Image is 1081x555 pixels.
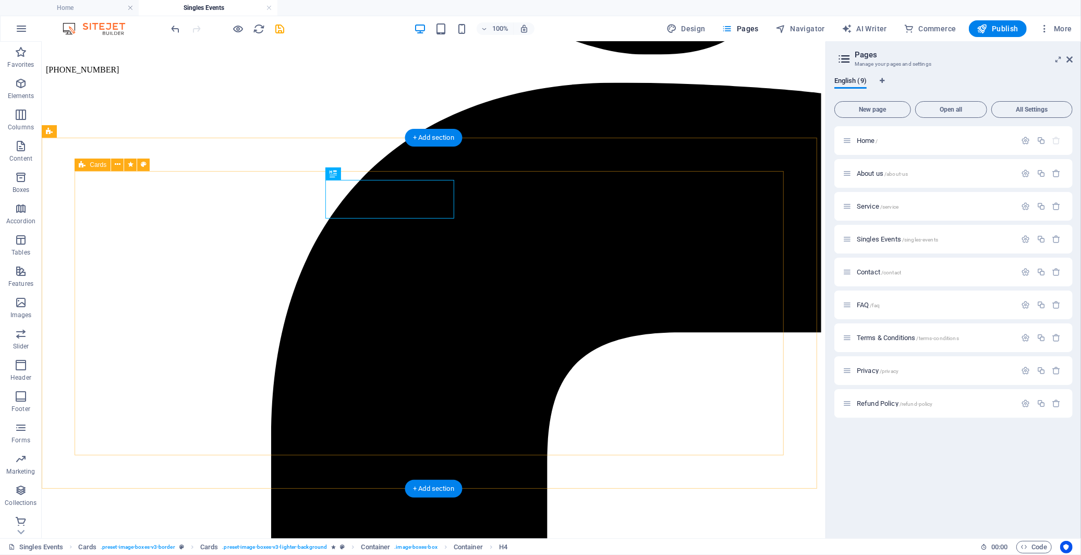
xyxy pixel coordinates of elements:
button: undo [169,22,182,35]
div: Contact/contact [854,269,1016,275]
p: Favorites [7,61,34,69]
div: Remove [1052,300,1061,309]
i: On resize automatically adjust zoom level to fit chosen device. [519,24,529,33]
span: /contact [881,270,901,275]
div: Remove [1052,235,1061,244]
div: Home/ [854,137,1016,144]
button: Commerce [900,20,961,37]
div: Settings [1022,366,1030,375]
p: Boxes [13,186,30,194]
div: Duplicate [1037,202,1046,211]
span: Code [1021,541,1047,553]
button: Navigator [771,20,829,37]
button: Open all [915,101,987,118]
span: Click to open page [857,202,898,210]
div: Remove [1052,202,1061,211]
div: Service/service [854,203,1016,210]
div: Duplicate [1037,333,1046,342]
span: Click to select. Double-click to edit [454,541,483,553]
span: Navigator [775,23,825,34]
button: save [274,22,286,35]
span: Cards [90,162,106,168]
div: Remove [1052,399,1061,408]
span: /about-us [884,171,908,177]
p: Features [8,280,33,288]
button: Publish [969,20,1027,37]
p: Footer [11,405,30,413]
span: Click to select. Double-click to edit [499,541,507,553]
span: /privacy [880,368,898,374]
span: /terms-conditions [917,335,959,341]
div: Duplicate [1037,268,1046,276]
button: Design [662,20,710,37]
div: Language Tabs [834,77,1073,97]
span: . preset-image-boxes-v3-lighter-background [222,541,327,553]
p: Header [10,373,31,382]
button: Click here to leave preview mode and continue editing [232,22,245,35]
span: / [876,138,878,144]
span: Click to open page [857,137,878,144]
div: Settings [1022,399,1030,408]
span: All Settings [996,106,1068,113]
span: Click to open page [857,268,901,276]
div: Settings [1022,300,1030,309]
div: Design (Ctrl+Alt+Y) [662,20,710,37]
span: /faq [870,303,880,308]
div: FAQ/faq [854,301,1016,308]
span: Click to open page [857,170,908,177]
div: Duplicate [1037,300,1046,309]
button: Code [1016,541,1052,553]
span: . preset-image-boxes-v3-border [101,541,175,553]
span: Design [666,23,706,34]
p: Elements [8,92,34,100]
span: Publish [977,23,1018,34]
div: Duplicate [1037,235,1046,244]
span: Click to open page [857,334,959,342]
button: Usercentrics [1060,541,1073,553]
div: Settings [1022,136,1030,145]
button: New page [834,101,911,118]
div: Privacy/privacy [854,367,1016,374]
p: Marketing [6,467,35,476]
a: Click to cancel selection. Double-click to open Pages [8,541,63,553]
span: /singles-events [902,237,938,243]
div: Settings [1022,268,1030,276]
p: Tables [11,248,30,257]
span: Pages [722,23,759,34]
div: Settings [1022,333,1030,342]
p: Slider [13,342,29,351]
button: AI Writer [837,20,891,37]
p: Content [9,154,32,163]
div: Terms & Conditions/terms-conditions [854,334,1016,341]
div: The startpage cannot be deleted [1052,136,1061,145]
span: /refund-policy [900,401,933,407]
span: Click to open page [857,301,880,309]
h3: Manage your pages and settings [855,59,1052,69]
span: Commerce [904,23,956,34]
span: More [1039,23,1072,34]
div: + Add section [405,480,463,498]
span: Click to open page [857,400,933,407]
span: : [999,543,1000,551]
span: AI Writer [842,23,887,34]
p: Forms [11,436,30,444]
span: Click to select. Double-click to edit [79,541,96,553]
h6: Session time [980,541,1008,553]
button: More [1035,20,1076,37]
div: Duplicate [1037,366,1046,375]
button: Pages [718,20,763,37]
div: + Add section [405,129,463,147]
button: All Settings [991,101,1073,118]
div: About us/about-us [854,170,1016,177]
p: Collections [5,499,37,507]
div: Settings [1022,169,1030,178]
span: Click to select. Double-click to edit [361,541,391,553]
div: Settings [1022,202,1030,211]
div: Singles Events/singles-events [854,236,1016,243]
div: Remove [1052,169,1061,178]
nav: breadcrumb [79,541,508,553]
p: Columns [8,123,34,131]
i: Element contains an animation [331,544,336,550]
div: Remove [1052,333,1061,342]
h4: Singles Events [139,2,277,14]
